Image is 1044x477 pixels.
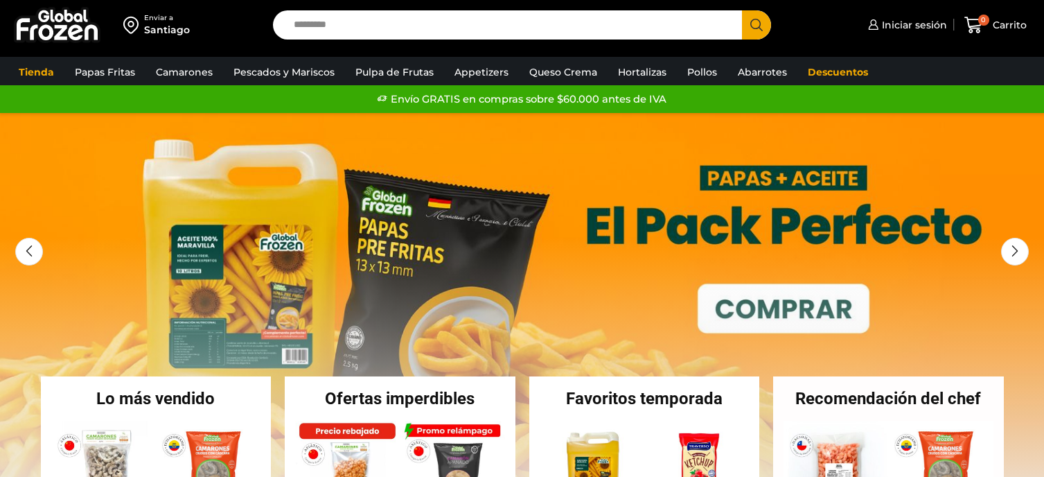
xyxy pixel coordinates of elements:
a: Camarones [149,59,220,85]
a: Pulpa de Frutas [348,59,441,85]
a: Appetizers [448,59,515,85]
a: Pollos [680,59,724,85]
a: Hortalizas [611,59,673,85]
div: Previous slide [15,238,43,266]
span: 0 [978,15,989,26]
a: Papas Fritas [68,59,142,85]
span: Carrito [989,18,1027,32]
h2: Recomendación del chef [773,390,1004,407]
div: Enviar a [144,13,190,23]
a: Iniciar sesión [865,11,947,39]
img: address-field-icon.svg [123,13,144,37]
div: Next slide [1001,238,1029,266]
h2: Favoritos temporada [529,390,760,407]
a: Abarrotes [731,59,794,85]
a: 0 Carrito [961,9,1030,42]
button: Search button [742,10,771,40]
a: Tienda [12,59,61,85]
a: Descuentos [801,59,875,85]
div: Santiago [144,23,190,37]
a: Pescados y Mariscos [227,59,342,85]
h2: Ofertas imperdibles [285,390,515,407]
h2: Lo más vendido [41,390,272,407]
a: Queso Crema [522,59,604,85]
span: Iniciar sesión [878,18,947,32]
